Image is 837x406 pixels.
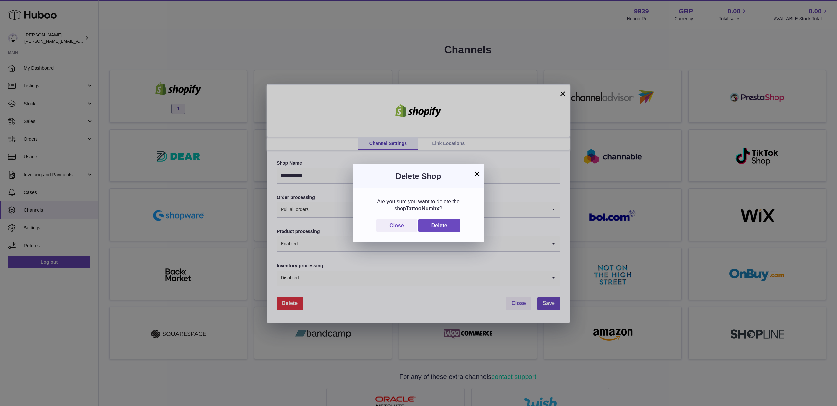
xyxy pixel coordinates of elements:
[362,171,474,181] h3: Delete Shop
[376,219,417,232] button: Close
[406,206,439,211] b: TattooNumbx
[418,219,460,232] button: Delete
[473,170,481,178] button: ×
[362,198,474,212] div: Are you sure you want to delete the shop ?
